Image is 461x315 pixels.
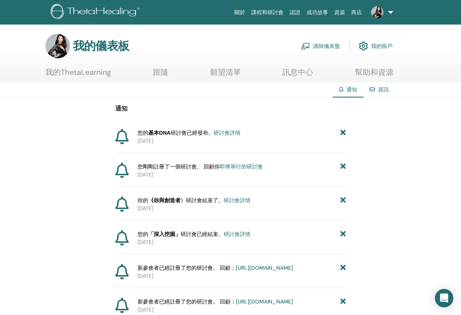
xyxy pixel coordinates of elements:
[115,104,346,113] p: 通知
[210,68,241,82] a: 願望清單
[153,68,168,82] a: 跟隨
[214,129,240,136] a: 研討會詳情
[45,68,111,82] a: 我的ThetaLearning
[371,6,383,18] img: default.jpg
[301,38,340,54] a: 講師儀表盤
[45,34,70,58] img: default.jpg
[331,5,348,20] a: 資源
[236,298,293,305] a: [URL][DOMAIN_NAME]
[220,163,263,170] a: 即將舉行的研討會
[138,306,346,314] p: [DATE]
[138,238,346,246] p: [DATE]
[148,197,181,204] strong: 《你與創造者
[138,196,250,205] span: 你的 》研討會結束了。
[51,4,143,21] img: logo.png
[347,86,357,93] span: 通知
[148,231,181,237] strong: 「深入挖掘」
[138,129,240,137] span: 您的 研討會已經發布。
[224,197,250,204] a: 研討會詳情
[138,171,346,179] p: [DATE]
[303,5,331,20] a: 成功故事
[236,264,293,271] a: [URL][DOMAIN_NAME]
[73,39,129,53] h3: 我的儀表板
[138,298,293,306] span: 新參會者已經註冊了您的研討會。 回顧：
[138,230,250,238] span: 您的 研討會已經結束。
[282,68,313,82] a: 訊息中心
[355,68,393,82] a: 幫助和資源
[138,137,346,145] p: [DATE]
[301,43,310,49] img: chalkboard-teacher.svg
[359,40,368,53] img: cog.svg
[359,38,393,54] a: 我的賬戶
[138,163,263,171] span: 您剛剛註冊了一個研討會。 回顧你
[138,205,346,213] p: [DATE]
[224,231,250,237] a: 研討會詳情
[348,5,365,20] a: 商店
[435,289,453,307] div: 開啟對講信使
[138,272,346,280] p: [DATE]
[248,5,287,20] a: 課程和研討會
[138,264,293,272] span: 新參會者已經註冊了您的研討會。 回顧：
[287,5,303,20] a: 認證
[148,129,171,136] strong: 基本DNA
[378,86,389,93] a: 資訊
[231,5,248,20] a: 關於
